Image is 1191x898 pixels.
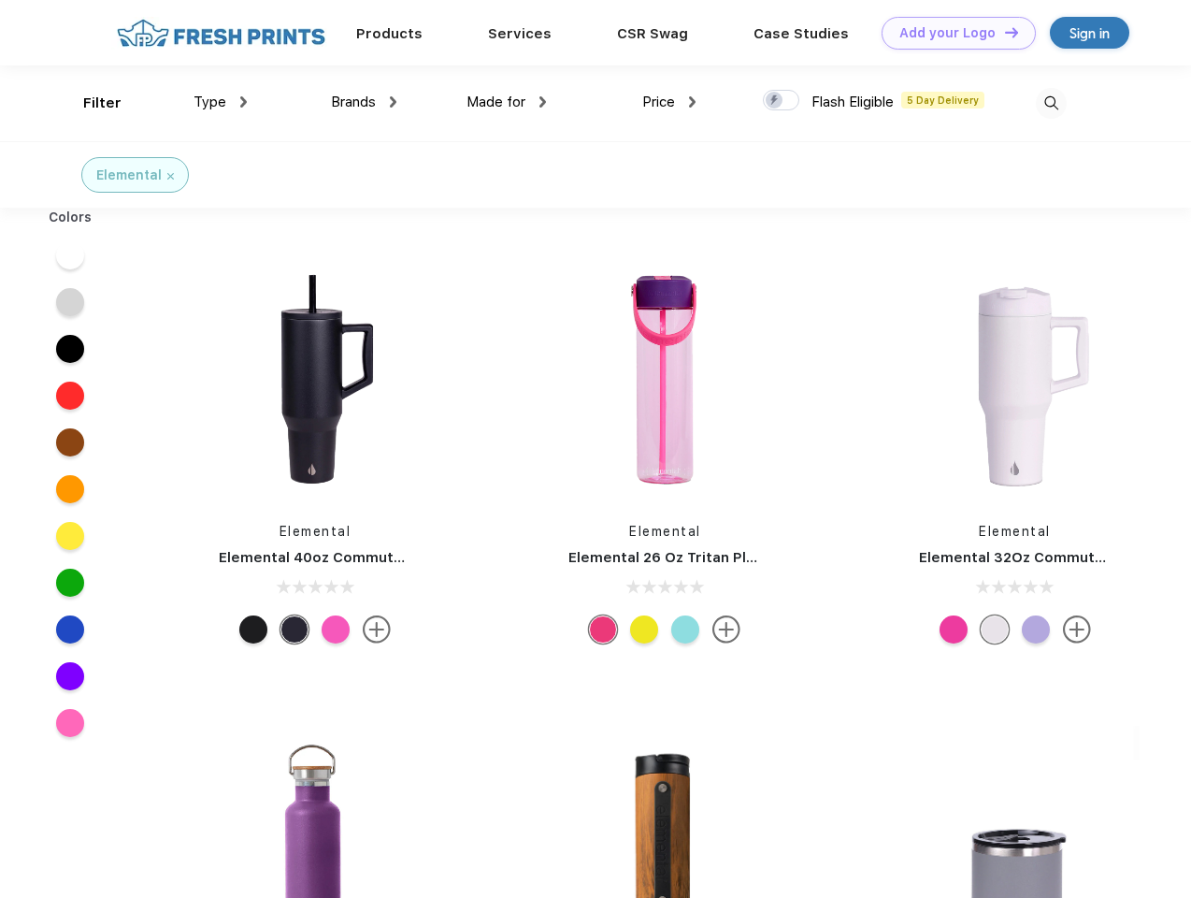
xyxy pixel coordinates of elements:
[981,616,1009,644] div: Matte White
[617,25,688,42] a: CSR Swag
[919,549,1173,566] a: Elemental 32Oz Commuter Tumbler
[1069,22,1110,44] div: Sign in
[689,96,696,108] img: dropdown.png
[390,96,396,108] img: dropdown.png
[219,549,472,566] a: Elemental 40oz Commuter Tumbler
[191,254,439,503] img: func=resize&h=266
[280,524,352,539] a: Elemental
[568,549,878,566] a: Elemental 26 Oz Tritan Plastic Water Bottle
[239,616,267,644] div: California Dreaming
[642,94,675,110] span: Price
[1022,616,1050,644] div: Lilac Tie Dye
[671,616,699,644] div: Berry breeze
[899,25,996,41] div: Add your Logo
[194,94,226,110] span: Type
[1036,88,1067,119] img: desktop_search.svg
[589,616,617,644] div: Berries Blast
[356,25,423,42] a: Products
[901,92,984,109] span: 5 Day Delivery
[630,616,658,644] div: Smiley Melt
[35,208,107,227] div: Colors
[1005,27,1018,37] img: DT
[712,616,740,644] img: more.svg
[322,616,350,644] div: Hot Pink
[979,524,1051,539] a: Elemental
[363,616,391,644] img: more.svg
[280,616,309,644] div: Black
[466,94,525,110] span: Made for
[1050,17,1129,49] a: Sign in
[96,166,162,185] div: Elemental
[539,96,546,108] img: dropdown.png
[83,93,122,114] div: Filter
[240,96,247,108] img: dropdown.png
[891,254,1140,503] img: func=resize&h=266
[488,25,552,42] a: Services
[1063,616,1091,644] img: more.svg
[940,616,968,644] div: Hot Pink
[111,17,331,50] img: fo%20logo%202.webp
[540,254,789,503] img: func=resize&h=266
[629,524,701,539] a: Elemental
[811,94,894,110] span: Flash Eligible
[167,173,174,180] img: filter_cancel.svg
[331,94,376,110] span: Brands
